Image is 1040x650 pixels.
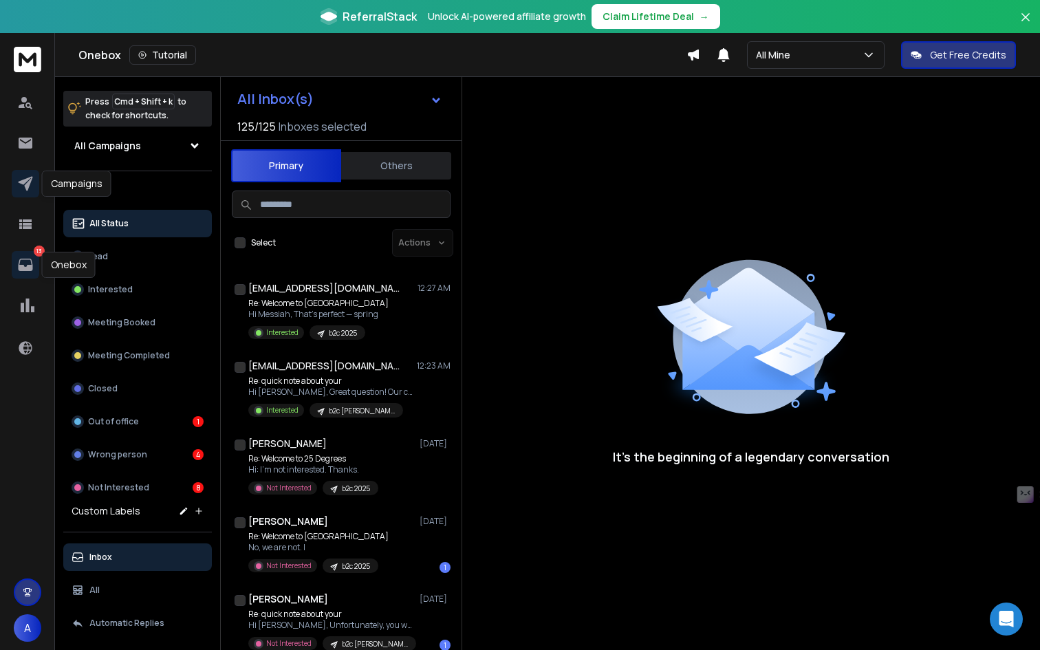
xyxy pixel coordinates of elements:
[237,118,276,135] span: 125 / 125
[266,561,312,571] p: Not Interested
[63,408,212,435] button: Out of office1
[279,118,367,135] h3: Inboxes selected
[63,276,212,303] button: Interested
[266,638,312,649] p: Not Interested
[88,449,147,460] p: Wrong person
[193,416,204,427] div: 1
[266,327,299,338] p: Interested
[14,614,41,642] button: A
[248,359,400,373] h1: [EMAIL_ADDRESS][DOMAIN_NAME]
[42,252,96,278] div: Onebox
[248,298,389,309] p: Re: Welcome to [GEOGRAPHIC_DATA]
[34,246,45,257] p: 13
[248,514,328,528] h1: [PERSON_NAME]
[428,10,586,23] p: Unlock AI-powered affiliate growth
[756,48,796,62] p: All Mine
[418,283,451,294] p: 12:27 AM
[420,594,451,605] p: [DATE]
[63,342,212,369] button: Meeting Completed
[420,516,451,527] p: [DATE]
[63,182,212,202] h3: Filters
[901,41,1016,69] button: Get Free Credits
[342,484,370,494] p: b2c 2025
[129,45,196,65] button: Tutorial
[248,453,378,464] p: Re: Welcome to 25 Degrees
[329,328,357,338] p: b2c 2025
[700,10,709,23] span: →
[248,464,378,475] p: Hi: I'm not interested. Thanks.
[592,4,720,29] button: Claim Lifetime Deal→
[248,592,328,606] h1: [PERSON_NAME]
[440,562,451,573] div: 1
[417,360,451,371] p: 12:23 AM
[266,483,312,493] p: Not Interested
[63,474,212,501] button: Not Interested8
[78,45,686,65] div: Onebox
[342,561,370,572] p: b2c 2025
[63,441,212,468] button: Wrong person4
[930,48,1006,62] p: Get Free Credits
[343,8,417,25] span: ReferralStack
[88,383,118,394] p: Closed
[329,406,395,416] p: b2c [PERSON_NAME] 2025
[990,603,1023,636] div: Open Intercom Messenger
[251,237,276,248] label: Select
[88,317,155,328] p: Meeting Booked
[193,449,204,460] div: 4
[89,618,164,629] p: Automatic Replies
[88,350,170,361] p: Meeting Completed
[248,609,413,620] p: Re: quick note about your
[266,405,299,415] p: Interested
[248,376,413,387] p: Re: quick note about your
[248,281,400,295] h1: [EMAIL_ADDRESS][DOMAIN_NAME]
[74,139,141,153] h1: All Campaigns
[248,437,327,451] h1: [PERSON_NAME]
[248,309,389,320] p: Hi Messiah, That’s perfect — spring
[42,171,111,197] div: Campaigns
[88,251,108,262] p: Lead
[72,504,140,518] h3: Custom Labels
[613,447,889,466] p: It’s the beginning of a legendary conversation
[88,416,139,427] p: Out of office
[88,482,149,493] p: Not Interested
[63,609,212,637] button: Automatic Replies
[63,375,212,402] button: Closed
[63,243,212,270] button: Lead
[63,543,212,571] button: Inbox
[89,552,112,563] p: Inbox
[420,438,451,449] p: [DATE]
[63,132,212,160] button: All Campaigns
[248,542,389,553] p: No, we are not. I
[237,92,314,106] h1: All Inbox(s)
[63,210,212,237] button: All Status
[342,639,408,649] p: b2c [PERSON_NAME] 2025
[193,482,204,493] div: 8
[89,585,100,596] p: All
[85,95,186,122] p: Press to check for shortcuts.
[89,218,129,229] p: All Status
[1017,8,1034,41] button: Close banner
[12,251,39,279] a: 13
[248,387,413,398] p: Hi [PERSON_NAME], Great question! Our complimentary
[63,576,212,604] button: All
[248,620,413,631] p: Hi [PERSON_NAME], Unfortunately, you were
[88,284,133,295] p: Interested
[231,149,341,182] button: Primary
[112,94,175,109] span: Cmd + Shift + k
[341,151,451,181] button: Others
[248,531,389,542] p: Re: Welcome to [GEOGRAPHIC_DATA]
[226,85,453,113] button: All Inbox(s)
[63,309,212,336] button: Meeting Booked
